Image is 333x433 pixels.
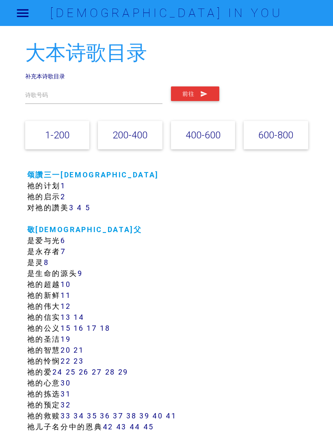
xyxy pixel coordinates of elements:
[78,269,83,278] a: 9
[61,389,71,399] a: 31
[139,411,149,420] a: 39
[105,367,115,377] a: 28
[143,422,154,431] a: 45
[61,236,66,245] a: 6
[112,129,147,141] a: 200-400
[61,291,71,300] a: 11
[25,42,308,64] h2: 大本诗歌目录
[44,258,49,267] a: 8
[186,129,221,141] a: 400-600
[66,367,76,377] a: 25
[61,192,66,201] a: 2
[61,323,71,333] a: 15
[100,411,110,420] a: 36
[27,225,142,234] a: 敬[DEMOGRAPHIC_DATA]父
[113,411,123,420] a: 37
[61,334,71,344] a: 19
[61,181,66,190] a: 1
[166,411,176,420] a: 41
[171,86,219,101] button: 前往
[74,356,84,366] a: 23
[61,302,71,311] a: 12
[74,345,84,355] a: 21
[87,411,97,420] a: 35
[118,367,128,377] a: 29
[86,323,97,333] a: 17
[61,345,71,355] a: 20
[100,323,110,333] a: 18
[258,129,293,141] a: 600-800
[61,280,71,289] a: 10
[130,422,141,431] a: 44
[61,400,71,409] a: 32
[61,411,71,420] a: 33
[27,170,159,179] a: 颂讚三一[DEMOGRAPHIC_DATA]
[116,422,127,431] a: 43
[92,367,102,377] a: 27
[85,203,91,212] a: 5
[69,203,74,212] a: 3
[74,411,84,420] a: 34
[152,411,163,420] a: 40
[25,73,65,80] a: 补充本诗歌目录
[61,378,71,388] a: 30
[52,367,63,377] a: 24
[79,367,89,377] a: 26
[61,312,71,322] a: 13
[103,422,113,431] a: 42
[77,203,82,212] a: 4
[61,356,71,366] a: 22
[45,129,69,141] a: 1-200
[25,91,48,99] label: 诗歌号码
[74,312,84,322] a: 14
[61,247,66,256] a: 7
[126,411,136,420] a: 38
[74,323,84,333] a: 16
